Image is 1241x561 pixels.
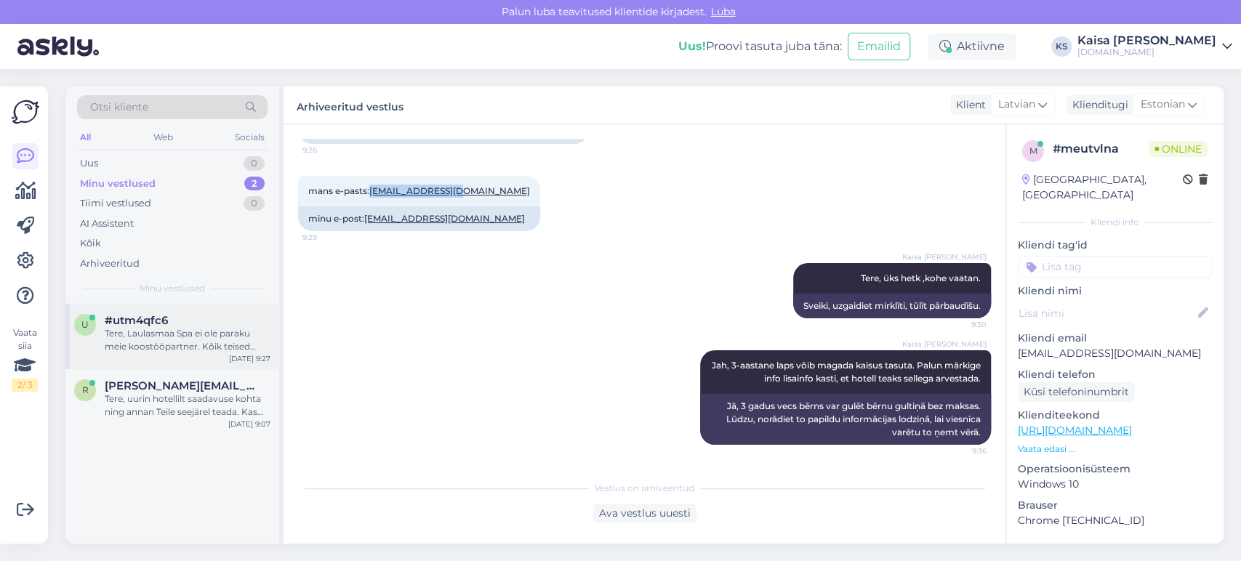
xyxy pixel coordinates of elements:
[712,360,983,384] span: Jah, 3-aastane laps võib magada kaisus tasuta. Palun märkige info lisainfo kasti, et hotell teaks...
[1077,35,1216,47] div: Kaisa [PERSON_NAME]
[1019,305,1195,321] input: Lisa nimi
[1018,382,1135,402] div: Küsi telefoninumbrit
[1018,477,1212,492] p: Windows 10
[950,97,986,113] div: Klient
[80,236,101,251] div: Kõik
[1067,97,1128,113] div: Klienditugi
[678,38,842,55] div: Proovi tasuta juba täna:
[861,273,981,283] span: Tere, üks hetk ,kohe vaatan.
[228,419,270,429] div: [DATE] 9:07
[77,128,94,147] div: All
[12,326,38,392] div: Vaata siia
[1018,461,1212,477] p: Operatsioonisüsteem
[1018,513,1212,528] p: Chrome [TECHNICAL_ID]
[902,251,987,262] span: Kaisa [PERSON_NAME]
[1018,498,1212,513] p: Brauser
[232,128,268,147] div: Socials
[105,327,270,353] div: Tere, Laulasmaa Spa ei ole paraku meie koostööpartner. Kõik teised pakkumised [PERSON_NAME] täisk...
[1149,141,1208,157] span: Online
[1018,216,1212,229] div: Kliendi info
[105,314,168,327] span: #utm4qfc6
[1053,140,1149,158] div: # meutvlna
[80,156,98,171] div: Uus
[793,294,991,318] div: Sveiki, uzgaidiet mirklīti, tūlīt pārbaudīšu.
[105,379,256,392] span: richard.syld@gmail.com
[244,177,265,191] div: 2
[90,100,148,115] span: Otsi kliente
[244,156,265,171] div: 0
[1141,97,1185,113] span: Estonian
[80,177,156,191] div: Minu vestlused
[1018,443,1212,456] p: Vaata edasi ...
[369,185,530,196] a: [EMAIL_ADDRESS][DOMAIN_NAME]
[1077,47,1216,58] div: [DOMAIN_NAME]
[82,384,89,395] span: r
[80,257,140,271] div: Arhiveeritud
[1018,543,1212,556] div: [PERSON_NAME]
[1018,238,1212,253] p: Kliendi tag'id
[1018,424,1132,437] a: [URL][DOMAIN_NAME]
[902,339,987,350] span: Kaisa [PERSON_NAME]
[1029,145,1037,156] span: m
[150,128,176,147] div: Web
[1018,367,1212,382] p: Kliendi telefon
[928,33,1016,60] div: Aktiivne
[140,282,205,295] span: Minu vestlused
[105,392,270,419] div: Tere, uurin hotellilt saadavuse kohta ning annan Teile seejärel teada. Kas külalisteks on 2 täisk...
[1051,36,1072,57] div: KS
[595,482,694,495] span: Vestlus on arhiveeritud
[678,39,706,53] b: Uus!
[80,217,134,231] div: AI Assistent
[12,379,38,392] div: 2 / 3
[302,232,357,243] span: 9:29
[1077,35,1232,58] a: Kaisa [PERSON_NAME][DOMAIN_NAME]
[80,196,151,211] div: Tiimi vestlused
[1018,346,1212,361] p: [EMAIL_ADDRESS][DOMAIN_NAME]
[364,213,525,224] a: [EMAIL_ADDRESS][DOMAIN_NAME]
[848,33,910,60] button: Emailid
[707,5,740,18] span: Luba
[244,196,265,211] div: 0
[1018,256,1212,278] input: Lisa tag
[932,319,987,330] span: 9:30
[81,319,89,330] span: u
[1022,172,1183,203] div: [GEOGRAPHIC_DATA], [GEOGRAPHIC_DATA]
[229,353,270,364] div: [DATE] 9:27
[593,504,696,523] div: Ava vestlus uuesti
[1018,331,1212,346] p: Kliendi email
[302,145,357,156] span: 9:26
[700,394,991,445] div: Jā, 3 gadus vecs bērns var gulēt bērnu gultiņā bez maksas. Lūdzu, norādiet to papildu informācija...
[297,95,403,115] label: Arhiveeritud vestlus
[1018,408,1212,423] p: Klienditeekond
[298,206,540,231] div: minu e-post:
[308,185,530,196] span: mans e-pasts:
[12,98,39,126] img: Askly Logo
[932,445,987,456] span: 9:36
[998,97,1035,113] span: Latvian
[1018,283,1212,299] p: Kliendi nimi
